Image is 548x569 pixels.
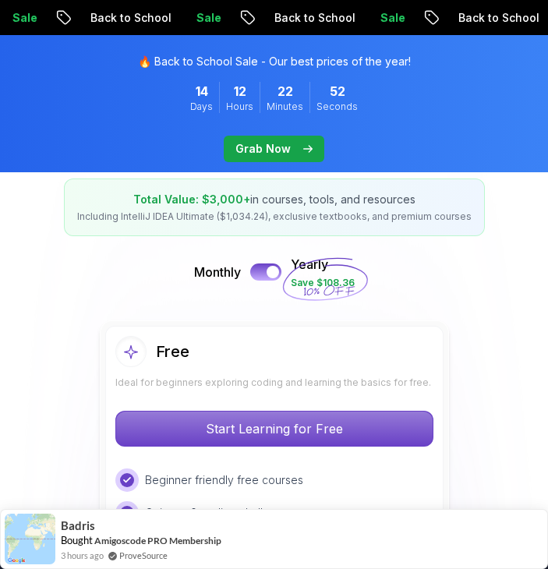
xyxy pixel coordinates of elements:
a: ProveSource [119,549,168,562]
span: Minutes [267,101,303,113]
p: Sale [183,10,233,26]
span: Seconds [316,101,358,113]
a: Amigoscode PRO Membership [94,535,221,546]
span: Bought [61,534,93,546]
p: Beginner friendly free courses [145,472,303,488]
p: Sale [367,10,417,26]
p: Back to School [77,10,183,26]
span: 22 Minutes [278,82,293,101]
span: badris [61,519,95,532]
span: 3 hours ago [61,549,104,562]
p: Back to School [261,10,367,26]
span: 52 Seconds [330,82,345,101]
p: 🔥 Back to School Sale - Our best prices of the year! [138,54,411,69]
span: Days [190,101,213,113]
span: 14 Days [196,82,208,101]
p: Ideal for beginners exploring coding and learning the basics for free. [115,376,433,389]
p: Quizzes & coding challenges [145,505,295,521]
p: Grab Now [235,141,291,157]
span: Total Value: $3,000+ [133,193,250,206]
h2: Free [156,341,189,362]
span: 12 Hours [234,82,246,101]
p: Including IntelliJ IDEA Ultimate ($1,034.24), exclusive textbooks, and premium courses [77,210,472,223]
p: Monthly [194,263,241,281]
a: Start Learning for Free [115,421,433,436]
span: Hours [226,101,253,113]
p: Start Learning for Free [116,412,433,446]
img: provesource social proof notification image [5,514,55,564]
p: in courses, tools, and resources [77,192,472,207]
button: Start Learning for Free [115,411,433,447]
